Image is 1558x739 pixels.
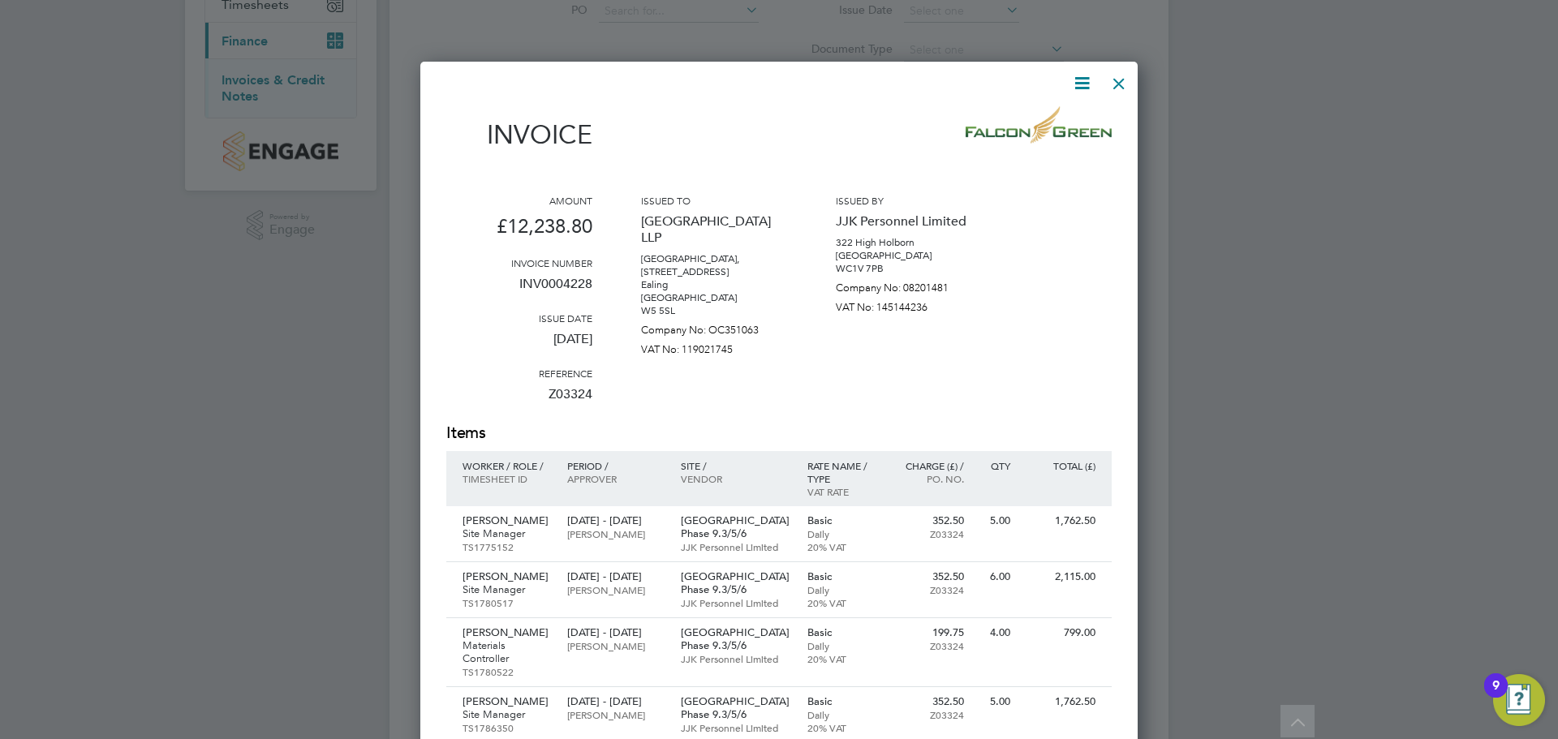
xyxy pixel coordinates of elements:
p: JJK Personnel Limited [681,540,791,553]
p: Daily [807,527,878,540]
p: Vendor [681,472,791,485]
p: 1,762.50 [1026,514,1095,527]
p: Period / [567,459,664,472]
p: TS1786350 [463,721,551,734]
p: [GEOGRAPHIC_DATA] Phase 9.3/5/6 [681,626,791,652]
p: 2,115.00 [1026,570,1095,583]
p: [PERSON_NAME] [463,626,551,639]
h3: Amount [446,194,592,207]
p: [DATE] - [DATE] [567,570,664,583]
p: Rate name / type [807,459,878,485]
p: Site Manager [463,708,551,721]
p: Z03324 [893,583,964,596]
h3: Issued to [641,194,787,207]
p: VAT rate [807,485,878,498]
p: [GEOGRAPHIC_DATA] Phase 9.3/5/6 [681,514,791,540]
img: falcongreen-logo-remittance.png [966,106,1112,144]
p: Daily [807,639,878,652]
p: [GEOGRAPHIC_DATA] [641,291,787,304]
p: 352.50 [893,570,964,583]
p: Basic [807,626,878,639]
p: INV0004228 [446,269,592,311]
h3: Issue date [446,311,592,324]
p: Basic [807,695,878,708]
p: Z03324 [446,380,592,422]
p: VAT No: 145144236 [836,294,982,314]
p: Approver [567,472,664,485]
p: [GEOGRAPHIC_DATA] LLP [641,207,787,252]
p: Company No: 08201481 [836,275,982,294]
p: Z03324 [893,527,964,540]
p: Materials Controller [463,639,551,665]
p: [GEOGRAPHIC_DATA] Phase 9.3/5/6 [681,570,791,596]
h3: Reference [446,367,592,380]
p: [PERSON_NAME] [567,527,664,540]
p: 322 High Holborn [836,236,982,249]
p: Basic [807,514,878,527]
p: 20% VAT [807,721,878,734]
p: JJK Personnel Limited [681,652,791,665]
p: 20% VAT [807,596,878,609]
p: Company No: OC351063 [641,317,787,337]
p: Daily [807,583,878,596]
p: Basic [807,570,878,583]
h1: Invoice [446,119,592,150]
p: [DATE] [446,324,592,367]
p: Site Manager [463,527,551,540]
p: 20% VAT [807,540,878,553]
p: Po. No. [893,472,964,485]
p: Z03324 [893,708,964,721]
p: 199.75 [893,626,964,639]
p: WC1V 7PB [836,262,982,275]
p: JJK Personnel Limited [836,207,982,236]
p: [PERSON_NAME] [567,583,664,596]
p: Site / [681,459,791,472]
p: Ealing [641,278,787,291]
div: 9 [1492,685,1500,707]
p: Worker / Role / [463,459,551,472]
p: TS1780522 [463,665,551,678]
p: W5 5SL [641,304,787,317]
p: Daily [807,708,878,721]
p: Charge (£) / [893,459,964,472]
p: 4.00 [980,626,1010,639]
h2: Items [446,422,1112,445]
h3: Invoice number [446,256,592,269]
p: [PERSON_NAME] [463,570,551,583]
p: [DATE] - [DATE] [567,626,664,639]
p: [GEOGRAPHIC_DATA] Phase 9.3/5/6 [681,695,791,721]
p: 1,762.50 [1026,695,1095,708]
p: Total (£) [1026,459,1095,472]
p: 20% VAT [807,652,878,665]
p: 5.00 [980,514,1010,527]
p: TS1780517 [463,596,551,609]
p: JJK Personnel Limited [681,721,791,734]
h3: Issued by [836,194,982,207]
p: [PERSON_NAME] [567,708,664,721]
p: [DATE] - [DATE] [567,695,664,708]
p: VAT No: 119021745 [641,337,787,356]
p: [PERSON_NAME] [463,514,551,527]
button: Open Resource Center, 9 new notifications [1493,674,1545,726]
p: TS1775152 [463,540,551,553]
p: Site Manager [463,583,551,596]
p: 352.50 [893,514,964,527]
p: [GEOGRAPHIC_DATA], [STREET_ADDRESS] [641,252,787,278]
p: 6.00 [980,570,1010,583]
p: QTY [980,459,1010,472]
p: JJK Personnel Limited [681,596,791,609]
p: [PERSON_NAME] [567,639,664,652]
p: £12,238.80 [446,207,592,256]
p: Z03324 [893,639,964,652]
p: Timesheet ID [463,472,551,485]
p: 352.50 [893,695,964,708]
p: 5.00 [980,695,1010,708]
p: [DATE] - [DATE] [567,514,664,527]
p: [GEOGRAPHIC_DATA] [836,249,982,262]
p: 799.00 [1026,626,1095,639]
p: [PERSON_NAME] [463,695,551,708]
